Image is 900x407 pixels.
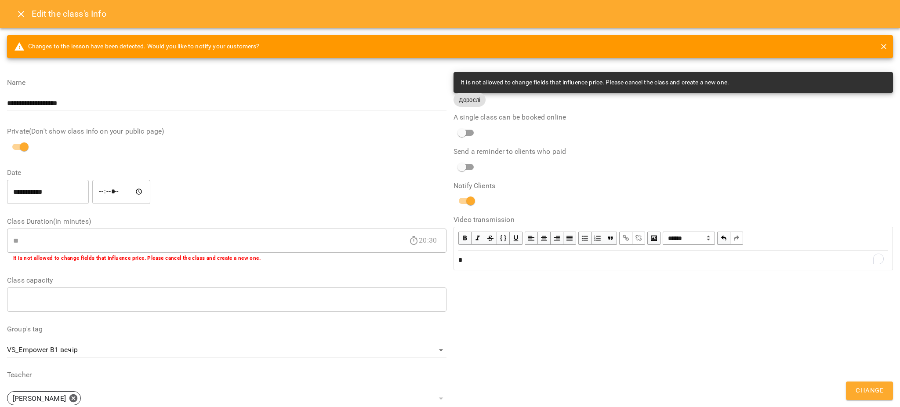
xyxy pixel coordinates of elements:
[604,232,617,245] button: Blockquote
[454,148,893,155] label: Send a reminder to clients who paid
[563,232,576,245] button: Align Justify
[7,277,446,284] label: Class capacity
[856,385,883,396] span: Change
[7,326,446,333] label: Group's tag
[846,382,893,400] button: Change
[551,232,563,245] button: Align Right
[458,232,472,245] button: Bold
[11,4,32,25] button: Close
[7,79,446,86] label: Name
[454,182,893,189] label: Notify Clients
[663,232,715,245] span: Normal
[7,128,446,135] label: Private(Don't show class info on your public page)
[14,41,260,52] span: Changes to the lesson have been detected. Would you like to notify your customers?
[454,251,892,269] div: To enrich screen reader interactions, please activate Accessibility in Grammarly extension settings
[13,393,66,404] p: [PERSON_NAME]
[878,41,889,52] button: close
[32,7,106,21] h6: Edit the class's Info
[13,255,261,261] b: It is not allowed to change fields that influence price. Please cancel the class and create a new...
[619,232,632,245] button: Link
[472,232,484,245] button: Italic
[592,232,604,245] button: OL
[632,232,645,245] button: Remove Link
[647,232,660,245] button: Image
[7,343,446,357] div: VS_Empower B1 вечір
[578,232,592,245] button: UL
[454,114,893,121] label: A single class can be booked online
[730,232,743,245] button: Redo
[510,232,523,245] button: Underline
[7,218,446,225] label: Class Duration(in minutes)
[7,169,446,176] label: Date
[7,391,81,405] div: [PERSON_NAME]
[717,232,730,245] button: Undo
[497,232,510,245] button: Monospace
[663,232,715,245] select: Block type
[525,232,538,245] button: Align Left
[7,371,446,378] label: Teacher
[538,232,551,245] button: Align Center
[454,216,893,223] label: Video transmission
[484,232,497,245] button: Strikethrough
[461,75,729,91] div: It is not allowed to change fields that influence price. Please cancel the class and create a new...
[454,96,486,104] span: Дорослі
